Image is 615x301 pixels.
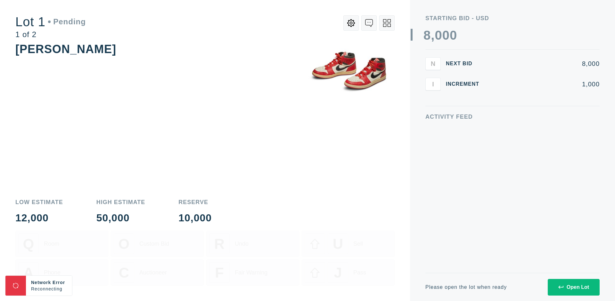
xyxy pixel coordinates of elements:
[425,15,600,21] div: Starting Bid - USD
[431,29,435,157] div: ,
[31,279,67,286] div: Network Error
[442,29,450,42] div: 0
[15,213,63,223] div: 12,000
[558,284,589,290] div: Open Lot
[435,29,442,42] div: 0
[432,80,434,88] span: I
[425,78,441,91] button: I
[15,199,63,205] div: Low Estimate
[423,29,431,42] div: 8
[31,286,67,292] div: Reconnecting
[450,29,457,42] div: 0
[446,82,484,87] div: Increment
[15,43,116,56] div: [PERSON_NAME]
[15,31,86,38] div: 1 of 2
[489,81,600,87] div: 1,000
[178,213,212,223] div: 10,000
[96,213,145,223] div: 50,000
[425,285,507,290] div: Please open the lot when ready
[62,286,64,291] span: .
[446,61,484,66] div: Next Bid
[15,15,86,28] div: Lot 1
[548,279,600,296] button: Open Lot
[425,57,441,70] button: N
[178,199,212,205] div: Reserve
[489,60,600,67] div: 8,000
[425,114,600,120] div: Activity Feed
[96,199,145,205] div: High Estimate
[48,18,86,26] div: Pending
[431,60,435,67] span: N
